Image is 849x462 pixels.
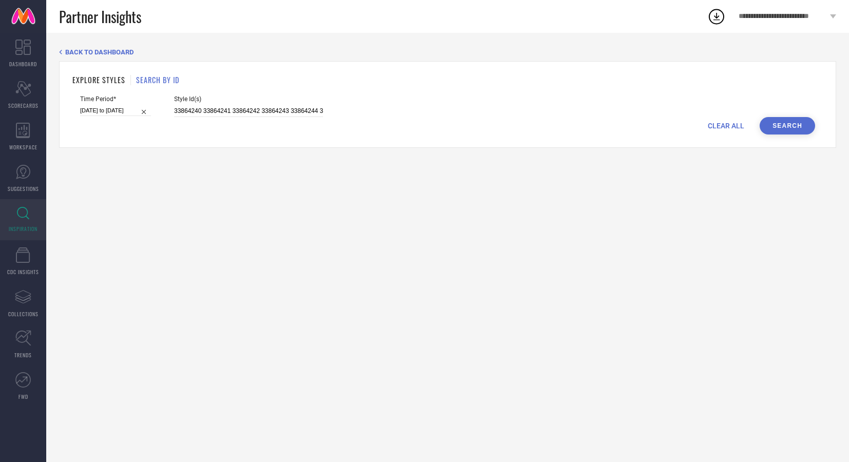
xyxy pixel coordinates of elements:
[18,393,28,400] span: FWD
[9,225,37,233] span: INSPIRATION
[760,117,815,134] button: Search
[8,102,39,109] span: SCORECARDS
[80,105,151,116] input: Select time period
[72,74,125,85] h1: EXPLORE STYLES
[7,268,39,276] span: CDC INSIGHTS
[80,95,151,103] span: Time Period*
[14,351,32,359] span: TRENDS
[59,6,141,27] span: Partner Insights
[65,48,134,56] span: BACK TO DASHBOARD
[708,122,744,130] span: CLEAR ALL
[9,143,37,151] span: WORKSPACE
[59,48,836,56] div: Back TO Dashboard
[136,74,179,85] h1: SEARCH BY ID
[8,185,39,192] span: SUGGESTIONS
[8,310,39,318] span: COLLECTIONS
[174,105,323,117] input: Enter comma separated style ids e.g. 12345, 67890
[174,95,323,103] span: Style Id(s)
[707,7,726,26] div: Open download list
[9,60,37,68] span: DASHBOARD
